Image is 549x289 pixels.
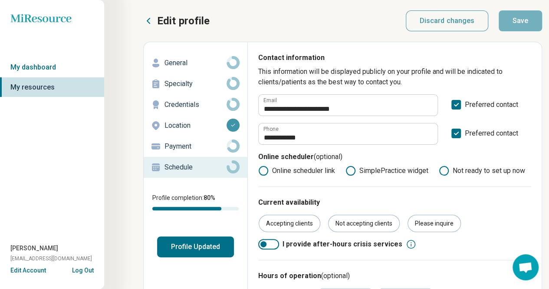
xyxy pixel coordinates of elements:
[258,271,531,281] h3: Hours of operation
[263,126,279,132] label: Phone
[164,162,227,173] p: Schedule
[259,215,320,232] div: Accepting clients
[144,157,247,178] a: Schedule
[314,153,342,161] span: (optional)
[263,98,277,103] label: Email
[465,128,518,145] span: Preferred contact
[465,100,518,116] span: Preferred contact
[144,73,247,94] a: Specialty
[204,194,215,201] span: 80 %
[164,120,227,131] p: Location
[164,100,227,110] p: Credentials
[144,94,247,115] a: Credentials
[152,207,239,210] div: Profile completion
[157,14,210,28] p: Edit profile
[10,266,46,275] button: Edit Account
[408,215,461,232] div: Please inquire
[439,166,525,176] label: Not ready to set up now
[144,53,247,73] a: General
[406,10,489,31] button: Discard changes
[345,166,428,176] label: SimplePractice widget
[283,239,402,249] span: I provide after-hours crisis services
[157,236,234,257] button: Profile Updated
[321,272,350,280] span: (optional)
[164,79,227,89] p: Specialty
[328,215,400,232] div: Not accepting clients
[144,188,247,216] div: Profile completion:
[258,66,531,87] p: This information will be displayed publicly on your profile and will be indicated to clients/pati...
[258,197,531,208] p: Current availability
[258,166,335,176] label: Online scheduler link
[513,254,539,280] div: Open chat
[258,152,531,166] p: Online scheduler
[10,244,58,253] span: [PERSON_NAME]
[143,14,210,28] button: Edit profile
[164,141,227,152] p: Payment
[499,10,542,31] button: Save
[164,58,227,68] p: General
[258,53,531,66] p: Contact information
[72,266,94,273] button: Log Out
[144,115,247,136] a: Location
[10,255,92,262] span: [EMAIL_ADDRESS][DOMAIN_NAME]
[144,136,247,157] a: Payment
